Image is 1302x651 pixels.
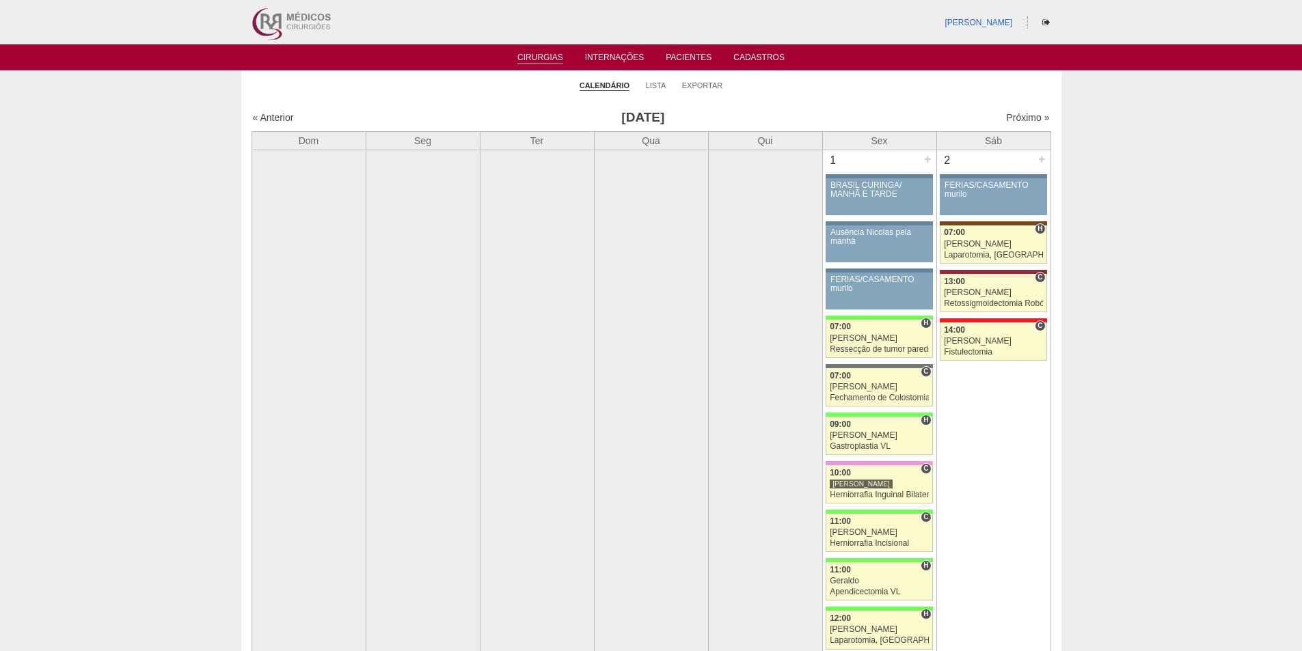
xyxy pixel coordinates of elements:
div: Apendicectomia VL [830,587,929,596]
a: H 07:00 [PERSON_NAME] Laparotomia, [GEOGRAPHIC_DATA], Drenagem, Bridas [940,225,1046,264]
div: Key: Albert Einstein [826,461,932,465]
a: Cadastros [733,53,785,66]
span: 10:00 [830,468,851,477]
div: Key: Sírio Libanês [940,270,1046,274]
th: Sáb [936,131,1050,150]
div: Retossigmoidectomia Robótica [944,299,1043,308]
span: 12:00 [830,613,851,623]
th: Seg [366,131,480,150]
div: Laparotomia, [GEOGRAPHIC_DATA], Drenagem, Bridas VL [830,636,929,645]
div: Herniorrafia Inguinal Bilateral [830,490,929,499]
span: Consultório [1035,320,1045,331]
a: Exportar [682,81,723,90]
a: Próximo » [1006,112,1049,123]
a: Lista [646,81,666,90]
div: 2 [937,150,958,171]
div: [PERSON_NAME] [944,288,1043,297]
th: Ter [480,131,594,150]
div: Ressecção de tumor parede abdominal pélvica [830,345,929,354]
a: Cirurgias [517,53,563,64]
div: Key: Assunção [940,318,1046,322]
a: C 07:00 [PERSON_NAME] Fechamento de Colostomia ou Enterostomia [826,368,932,406]
a: [PERSON_NAME] [945,18,1012,27]
span: 14:00 [944,325,965,335]
div: + [922,150,934,168]
a: BRASIL CURINGA/ MANHÃ E TARDE [826,178,932,215]
span: Hospital [1035,223,1045,234]
a: C 10:00 [PERSON_NAME] Herniorrafia Inguinal Bilateral [826,465,932,503]
span: 07:00 [944,227,965,237]
span: Consultório [921,366,931,377]
div: Key: Aviso [826,174,932,178]
div: Fechamento de Colostomia ou Enterostomia [830,393,929,402]
a: H 07:00 [PERSON_NAME] Ressecção de tumor parede abdominal pélvica [826,320,932,358]
div: Herniorrafia Incisional [830,539,929,548]
div: FÉRIAS/CASAMENTO murilo [830,275,928,293]
div: Fistulectomia [944,348,1043,357]
div: Key: Santa Joana [940,221,1046,225]
a: FÉRIAS/CASAMENTO murilo [826,273,932,309]
div: Gastroplastia VL [830,442,929,451]
div: + [1036,150,1048,168]
a: Pacientes [666,53,711,66]
a: C 11:00 [PERSON_NAME] Herniorrafia Incisional [826,514,932,552]
a: H 12:00 [PERSON_NAME] Laparotomia, [GEOGRAPHIC_DATA], Drenagem, Bridas VL [826,611,932,649]
span: 07:00 [830,371,851,380]
span: 09:00 [830,419,851,429]
div: Key: Brasil [826,413,932,417]
th: Dom [252,131,366,150]
div: Key: Brasil [826,316,932,320]
div: Key: Brasil [826,558,932,562]
span: Hospital [921,560,931,571]
div: [PERSON_NAME] [830,479,893,489]
div: 1 [823,150,844,171]
a: Internações [585,53,645,66]
a: C 14:00 [PERSON_NAME] Fistulectomia [940,322,1046,361]
span: Consultório [1035,272,1045,283]
div: [PERSON_NAME] [830,625,929,634]
div: [PERSON_NAME] [830,383,929,391]
div: Key: Aviso [940,174,1046,178]
div: Key: Brasil [826,607,932,611]
div: [PERSON_NAME] [944,337,1043,346]
a: H 11:00 Geraldo Apendicectomia VL [826,562,932,600]
a: « Anterior [253,112,294,123]
th: Sex [822,131,936,150]
div: [PERSON_NAME] [830,431,929,440]
span: 07:00 [830,322,851,331]
a: FÉRIAS/CASAMENTO murilo [940,178,1046,215]
span: Consultório [921,463,931,474]
a: C 13:00 [PERSON_NAME] Retossigmoidectomia Robótica [940,274,1046,312]
th: Qui [708,131,822,150]
div: Key: Brasil [826,510,932,514]
i: Sair [1042,18,1050,27]
span: 11:00 [830,516,851,526]
a: Ausência Nicolas pela manhã [826,225,932,262]
span: 13:00 [944,277,965,286]
span: Hospital [921,318,931,329]
span: 11:00 [830,565,851,574]
div: Ausência Nicolas pela manhã [830,228,928,246]
div: [PERSON_NAME] [830,334,929,343]
div: Key: Aviso [826,221,932,225]
div: [PERSON_NAME] [944,240,1043,249]
span: Hospital [921,415,931,426]
div: Key: Aviso [826,268,932,273]
div: Laparotomia, [GEOGRAPHIC_DATA], Drenagem, Bridas [944,251,1043,260]
div: Key: Santa Catarina [826,364,932,368]
a: H 09:00 [PERSON_NAME] Gastroplastia VL [826,417,932,455]
div: Geraldo [830,577,929,585]
div: BRASIL CURINGA/ MANHÃ E TARDE [830,181,928,199]
th: Qua [594,131,708,150]
span: Hospital [921,609,931,620]
h3: [DATE] [444,108,842,128]
a: Calendário [580,81,629,91]
div: FÉRIAS/CASAMENTO murilo [945,181,1042,199]
span: Consultório [921,512,931,523]
div: [PERSON_NAME] [830,528,929,537]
